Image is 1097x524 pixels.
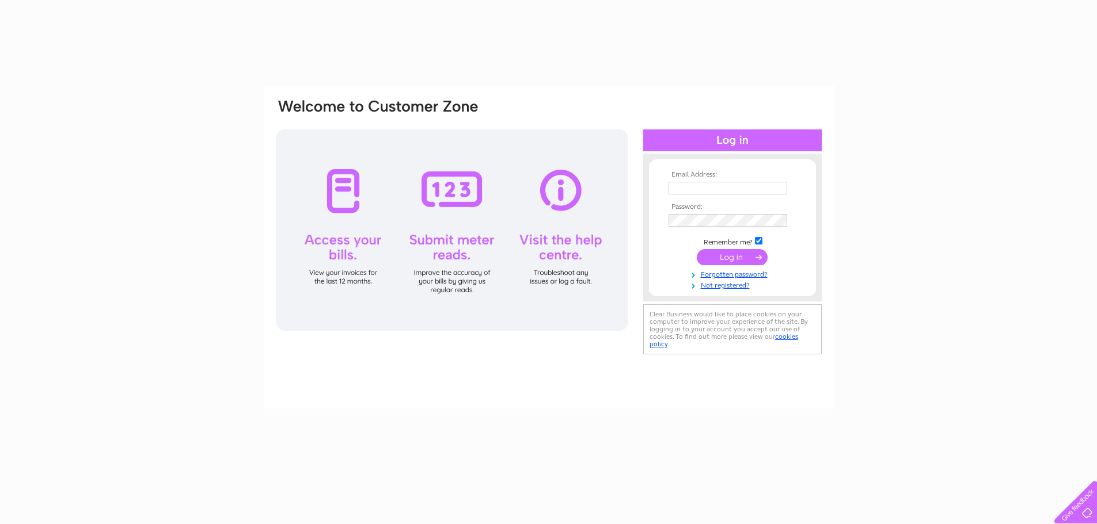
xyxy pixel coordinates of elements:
a: Not registered? [669,279,799,290]
td: Remember me? [666,235,799,247]
input: Submit [697,249,768,265]
div: Clear Business would like to place cookies on your computer to improve your experience of the sit... [643,304,822,354]
th: Email Address: [666,171,799,179]
th: Password: [666,203,799,211]
a: cookies policy [650,332,798,348]
a: Forgotten password? [669,268,799,279]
